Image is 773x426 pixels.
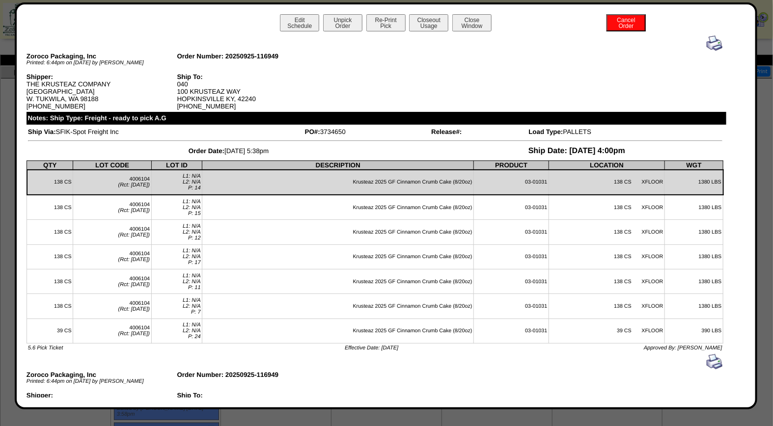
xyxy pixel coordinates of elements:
[73,160,151,170] th: LOT CODE
[452,14,492,31] button: CloseWindow
[177,392,328,399] div: Ship To:
[183,322,201,340] span: L1: N/A L2: N/A P: 24
[177,53,328,60] div: Order Number: 20250925-116949
[73,319,151,343] td: 4006104
[409,14,448,31] button: CloseoutUsage
[707,35,722,51] img: print.gif
[27,60,177,66] div: Printed: 6:44pm on [DATE] by [PERSON_NAME]
[28,146,430,156] td: [DATE] 5:38pm
[73,170,151,195] td: 4006104
[27,73,177,110] div: THE KRUSTEAZ COMPANY [GEOGRAPHIC_DATA] W. TUKWILA, WA 98188 [PHONE_NUMBER]
[345,345,398,351] span: Effective Date: [DATE]
[474,319,549,343] td: 03-01031
[118,208,150,213] span: (Rct: [DATE])
[73,294,151,319] td: 4006104
[280,14,319,31] button: EditSchedule
[202,195,474,220] td: Krusteaz 2025 GF Cinnamon Crumb Cake (8/20oz)
[183,297,201,315] span: L1: N/A L2: N/A P: 7
[177,371,328,378] div: Order Number: 20250925-116949
[474,170,549,195] td: 03-01031
[27,269,73,293] td: 138 CS
[202,269,474,293] td: Krusteaz 2025 GF Cinnamon Crumb Cake (8/20oz)
[549,195,665,220] td: 138 CS XFLOOR
[474,269,549,293] td: 03-01031
[189,147,224,155] span: Order Date:
[28,128,56,135] span: Ship Via:
[27,53,177,60] div: Zoroco Packaging, Inc
[183,223,201,241] span: L1: N/A L2: N/A P: 12
[27,294,73,319] td: 138 CS
[549,269,665,293] td: 138 CS XFLOOR
[183,273,201,291] span: L1: N/A L2: N/A P: 11
[431,128,462,135] span: Release#:
[305,128,320,135] span: PO#:
[665,294,723,319] td: 1380 LBS
[27,392,177,399] div: Shipper:
[665,244,723,269] td: 1380 LBS
[202,160,474,170] th: DESCRIPTION
[27,319,73,343] td: 39 CS
[73,244,151,269] td: 4006104
[323,14,362,31] button: UnpickOrder
[202,170,474,195] td: Krusteaz 2025 GF Cinnamon Crumb Cake (8/20oz)
[202,294,474,319] td: Krusteaz 2025 GF Cinnamon Crumb Cake (8/20oz)
[183,173,201,191] span: L1: N/A L2: N/A P: 14
[177,73,328,110] div: 040 100 KRUSTEAZ WAY HOPKINSVILLE KY, 42240 [PHONE_NUMBER]
[549,220,665,244] td: 138 CS XFLOOR
[27,371,177,378] div: Zoroco Packaging, Inc
[304,128,430,136] td: 3734650
[474,160,549,170] th: PRODUCT
[607,14,646,31] button: CancelOrder
[118,331,150,337] span: (Rct: [DATE])
[28,345,63,351] span: 5.6 Pick Ticket
[118,306,150,312] span: (Rct: [DATE])
[73,195,151,220] td: 4006104
[549,319,665,343] td: 39 CS XFLOOR
[118,282,150,288] span: (Rct: [DATE])
[27,195,73,220] td: 138 CS
[451,22,493,29] a: CloseWindow
[474,195,549,220] td: 03-01031
[118,232,150,238] span: (Rct: [DATE])
[28,128,304,136] td: SFIK-Spot Freight Inc
[665,319,723,343] td: 390 LBS
[202,319,474,343] td: Krusteaz 2025 GF Cinnamon Crumb Cake (8/20oz)
[665,170,723,195] td: 1380 LBS
[27,244,73,269] td: 138 CS
[27,160,73,170] th: QTY
[665,195,723,220] td: 1380 LBS
[665,220,723,244] td: 1380 LBS
[474,244,549,269] td: 03-01031
[366,14,406,31] button: Re-PrintPick
[151,160,202,170] th: LOT ID
[73,220,151,244] td: 4006104
[528,128,723,136] td: PALLETS
[474,294,549,319] td: 03-01031
[202,220,474,244] td: Krusteaz 2025 GF Cinnamon Crumb Cake (8/20oz)
[474,220,549,244] td: 03-01031
[644,345,722,351] span: Approved By: [PERSON_NAME]
[73,269,151,293] td: 4006104
[665,160,723,170] th: WGT
[118,257,150,263] span: (Rct: [DATE])
[549,170,665,195] td: 138 CS XFLOOR
[183,248,201,266] span: L1: N/A L2: N/A P: 17
[549,244,665,269] td: 138 CS XFLOOR
[27,73,177,80] div: Shipper:
[549,294,665,319] td: 138 CS XFLOOR
[27,170,73,195] td: 138 CS
[707,354,722,370] img: print.gif
[183,199,201,216] span: L1: N/A L2: N/A P: 15
[27,378,177,384] div: Printed: 6:44pm on [DATE] by [PERSON_NAME]
[528,147,625,155] span: Ship Date: [DATE] 4:00pm
[202,244,474,269] td: Krusteaz 2025 GF Cinnamon Crumb Cake (8/20oz)
[27,220,73,244] td: 138 CS
[529,128,563,135] span: Load Type:
[177,73,328,80] div: Ship To:
[118,182,150,188] span: (Rct: [DATE])
[27,112,726,125] div: Notes: Ship Type: Freight - ready to pick A.G
[549,160,665,170] th: LOCATION
[665,269,723,293] td: 1380 LBS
